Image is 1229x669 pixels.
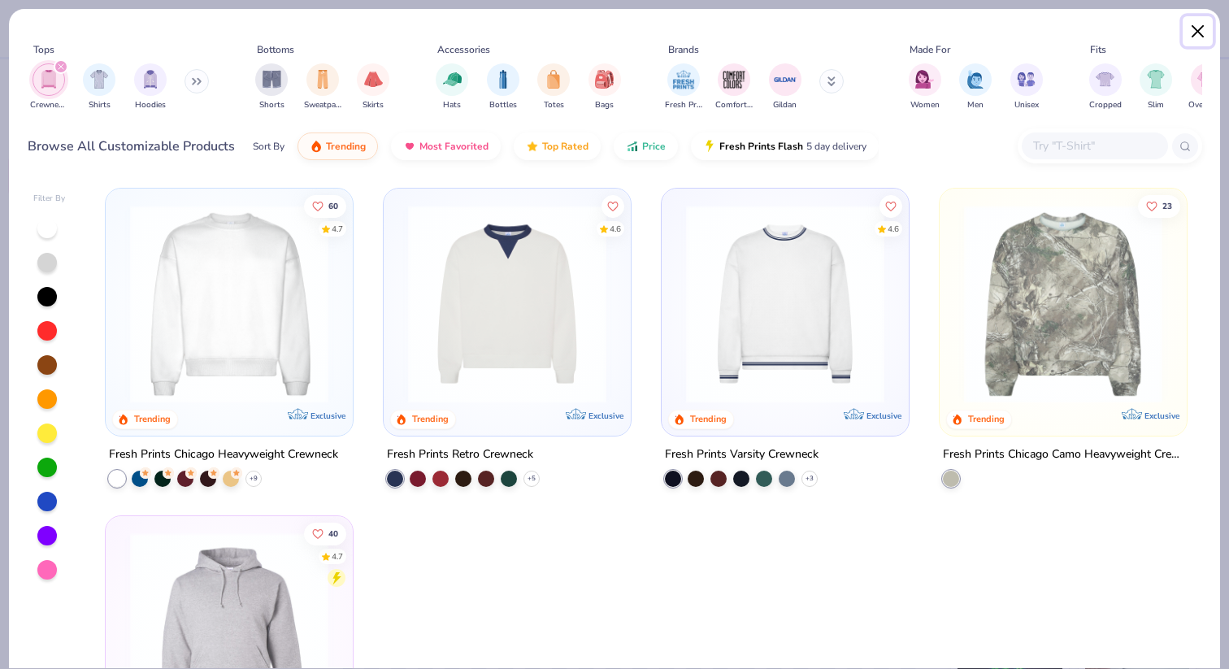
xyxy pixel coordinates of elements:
[588,63,621,111] div: filter for Bags
[1188,63,1225,111] button: filter button
[1089,63,1122,111] div: filter for Cropped
[959,63,992,111] div: filter for Men
[314,70,332,89] img: Sweatpants Image
[257,42,294,57] div: Bottoms
[28,137,235,156] div: Browse All Customizable Products
[1183,16,1214,47] button: Close
[671,67,696,92] img: Fresh Prints Image
[528,474,536,484] span: + 5
[436,63,468,111] button: filter button
[134,63,167,111] div: filter for Hoodies
[255,63,288,111] button: filter button
[305,522,347,545] button: Like
[665,63,702,111] div: filter for Fresh Prints
[255,63,288,111] div: filter for Shorts
[595,99,614,111] span: Bags
[665,63,702,111] button: filter button
[943,445,1183,465] div: Fresh Prints Chicago Camo Heavyweight Crewneck
[642,140,666,153] span: Price
[436,63,468,111] div: filter for Hats
[1140,63,1172,111] button: filter button
[1031,137,1157,155] input: Try "T-Shirt"
[888,223,899,235] div: 4.6
[601,194,624,217] button: Like
[391,132,501,160] button: Most Favorited
[542,140,588,153] span: Top Rated
[30,99,67,111] span: Crewnecks
[437,42,490,57] div: Accessories
[259,99,284,111] span: Shorts
[1010,63,1043,111] div: filter for Unisex
[769,63,801,111] button: filter button
[305,194,347,217] button: Like
[614,205,829,403] img: 230d1666-f904-4a08-b6b8-0d22bf50156f
[715,63,753,111] div: filter for Comfort Colors
[665,445,819,465] div: Fresh Prints Varsity Crewneck
[33,42,54,57] div: Tops
[537,63,570,111] div: filter for Totes
[703,140,716,153] img: flash.gif
[311,411,345,421] span: Exclusive
[363,99,384,111] span: Skirts
[678,205,892,403] img: 4d4398e1-a86f-4e3e-85fd-b9623566810e
[250,474,258,484] span: + 9
[910,42,950,57] div: Made For
[806,137,866,156] span: 5 day delivery
[514,132,601,160] button: Top Rated
[89,99,111,111] span: Shirts
[326,140,366,153] span: Trending
[297,132,378,160] button: Trending
[304,63,341,111] div: filter for Sweatpants
[1089,63,1122,111] button: filter button
[83,63,115,111] button: filter button
[90,70,109,89] img: Shirts Image
[332,223,344,235] div: 4.7
[773,99,797,111] span: Gildan
[364,70,383,89] img: Skirts Image
[332,550,344,563] div: 4.7
[357,63,389,111] button: filter button
[769,63,801,111] div: filter for Gildan
[494,70,512,89] img: Bottles Image
[691,132,879,160] button: Fresh Prints Flash5 day delivery
[1140,63,1172,111] div: filter for Slim
[668,42,699,57] div: Brands
[387,445,533,465] div: Fresh Prints Retro Crewneck
[1014,99,1039,111] span: Unisex
[610,223,621,235] div: 4.6
[304,99,341,111] span: Sweatpants
[1010,63,1043,111] button: filter button
[595,70,613,89] img: Bags Image
[1138,194,1180,217] button: Like
[715,99,753,111] span: Comfort Colors
[400,205,614,403] img: 3abb6cdb-110e-4e18-92a0-dbcd4e53f056
[253,139,284,154] div: Sort By
[545,70,562,89] img: Totes Image
[719,140,803,153] span: Fresh Prints Flash
[1162,202,1172,210] span: 23
[544,99,564,111] span: Totes
[909,63,941,111] button: filter button
[1090,42,1106,57] div: Fits
[40,70,58,89] img: Crewnecks Image
[959,63,992,111] button: filter button
[910,99,940,111] span: Women
[806,474,814,484] span: + 3
[526,140,539,153] img: TopRated.gif
[487,63,519,111] div: filter for Bottles
[588,411,623,421] span: Exclusive
[403,140,416,153] img: most_fav.gif
[419,140,489,153] span: Most Favorited
[487,63,519,111] button: filter button
[1147,70,1165,89] img: Slim Image
[1089,99,1122,111] span: Cropped
[773,67,797,92] img: Gildan Image
[141,70,159,89] img: Hoodies Image
[443,70,462,89] img: Hats Image
[665,99,702,111] span: Fresh Prints
[489,99,517,111] span: Bottles
[722,67,746,92] img: Comfort Colors Image
[909,63,941,111] div: filter for Women
[357,63,389,111] div: filter for Skirts
[1017,70,1036,89] img: Unisex Image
